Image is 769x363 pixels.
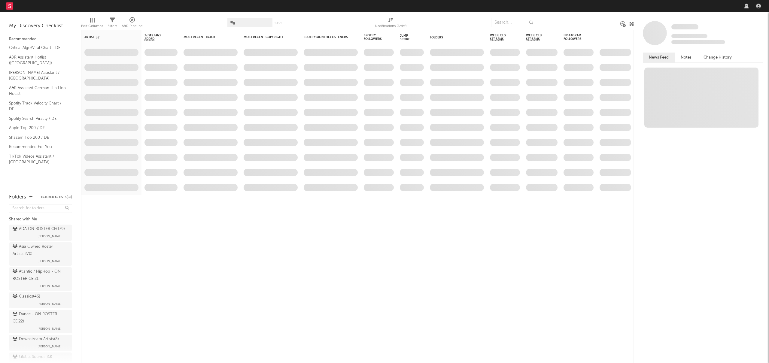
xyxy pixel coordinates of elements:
[9,267,72,291] a: Atlantic / HipHop - ON ROSTER CE(21)[PERSON_NAME]
[13,336,59,343] div: Downstream Artists ( 8 )
[9,216,72,223] div: Shared with Me
[122,15,143,32] div: A&R Pipeline
[84,35,129,39] div: Artist
[643,53,675,62] button: News Feed
[9,85,66,97] a: A&R Assistant German Hip Hop Hotlist
[490,34,511,41] span: Weekly US Streams
[9,54,66,66] a: A&R Assistant Hotlist ([GEOGRAPHIC_DATA])
[38,325,62,332] span: [PERSON_NAME]
[9,100,66,112] a: Spotify Track Velocity Chart / DE
[13,225,65,233] div: ADA ON ROSTER CE ( 179 )
[375,15,406,32] div: Notifications (Artist)
[375,23,406,30] div: Notifications (Artist)
[526,34,549,41] span: Weekly UK Streams
[9,125,66,131] a: Apple Top 200 / DE
[671,24,698,30] a: Some Artist
[9,36,72,43] div: Recommended
[81,15,103,32] div: Edit Columns
[491,18,536,27] input: Search...
[41,196,72,199] button: Tracked Artists(58)
[9,144,66,150] a: Recommended For You
[184,35,229,39] div: Most Recent Track
[9,134,66,141] a: Shazam Top 200 / DE
[275,22,282,25] button: Save
[9,69,66,82] a: [PERSON_NAME] Assistant / [GEOGRAPHIC_DATA]
[9,44,66,51] a: Critical Algo/Viral Chart - DE
[364,34,385,41] div: Spotify Followers
[675,53,698,62] button: Notes
[122,23,143,30] div: A&R Pipeline
[9,115,66,122] a: Spotify Search Virality / DE
[698,53,738,62] button: Change History
[9,194,26,201] div: Folders
[9,225,72,241] a: ADA ON ROSTER CE(179)[PERSON_NAME]
[564,34,585,41] div: Instagram Followers
[9,292,72,308] a: Classics(46)[PERSON_NAME]
[9,153,66,165] a: TikTok Videos Assistant / [GEOGRAPHIC_DATA]
[13,243,67,258] div: Asia Owned Roster Artists ( 270 )
[9,204,72,213] input: Search for folders...
[304,35,349,39] div: Spotify Monthly Listeners
[400,34,415,41] div: Jump Score
[9,23,72,30] div: My Discovery Checklist
[81,23,103,30] div: Edit Columns
[13,268,67,283] div: Atlantic / HipHop - ON ROSTER CE ( 21 )
[38,343,62,350] span: [PERSON_NAME]
[38,233,62,240] span: [PERSON_NAME]
[671,40,725,44] span: 0 fans last week
[671,24,698,29] span: Some Artist
[144,34,169,41] span: 7-Day Fans Added
[244,35,289,39] div: Most Recent Copyright
[13,311,67,325] div: Dance - ON ROSTER CE ( 22 )
[108,15,117,32] div: Filters
[13,293,40,300] div: Classics ( 46 )
[108,23,117,30] div: Filters
[9,242,72,266] a: Asia Owned Roster Artists(270)[PERSON_NAME]
[38,283,62,290] span: [PERSON_NAME]
[9,310,72,333] a: Dance - ON ROSTER CE(22)[PERSON_NAME]
[38,258,62,265] span: [PERSON_NAME]
[9,335,72,351] a: Downstream Artists(8)[PERSON_NAME]
[671,34,707,38] span: Tracking Since: [DATE]
[38,300,62,307] span: [PERSON_NAME]
[13,353,52,361] div: Global Sounds ( 83 )
[430,36,475,39] div: Folders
